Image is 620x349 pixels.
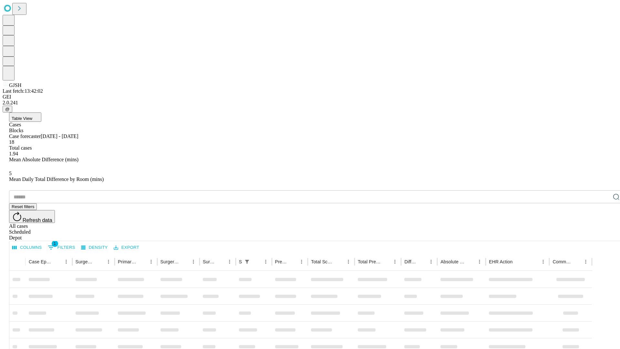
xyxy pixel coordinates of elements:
button: Sort [53,257,62,266]
span: Case forecaster [9,133,41,139]
button: Menu [539,257,548,266]
div: Difference [404,259,417,264]
button: Sort [138,257,147,266]
button: Sort [252,257,261,266]
button: Menu [189,257,198,266]
button: Menu [390,257,399,266]
button: Menu [581,257,590,266]
span: Total cases [9,145,32,151]
button: Menu [104,257,113,266]
button: Show filters [243,257,252,266]
span: 1.94 [9,151,18,156]
button: Menu [147,257,156,266]
div: EHR Action [489,259,512,264]
span: 5 [9,171,12,176]
div: Predicted In Room Duration [275,259,288,264]
button: Sort [513,257,522,266]
span: 18 [9,139,14,145]
button: Sort [381,257,390,266]
div: Primary Service [118,259,137,264]
button: Sort [95,257,104,266]
div: GEI [3,94,617,100]
button: Reset filters [9,203,37,210]
div: Scheduled In Room Duration [239,259,242,264]
div: 1 active filter [243,257,252,266]
button: Sort [216,257,225,266]
div: Comments [553,259,571,264]
div: Total Scheduled Duration [311,259,334,264]
span: @ [5,107,10,111]
span: Reset filters [12,204,34,209]
div: 2.0.241 [3,100,617,106]
span: Mean Daily Total Difference by Room (mins) [9,176,104,182]
button: Table View [9,112,41,122]
button: Sort [335,257,344,266]
button: Sort [418,257,427,266]
div: Surgery Name [160,259,179,264]
button: Sort [572,257,581,266]
button: Export [112,243,141,253]
button: Sort [180,257,189,266]
div: Total Predicted Duration [358,259,381,264]
button: Show filters [46,242,77,253]
button: Sort [288,257,297,266]
button: Refresh data [9,210,55,223]
span: Table View [12,116,32,121]
span: Mean Absolute Difference (mins) [9,157,78,162]
div: Surgery Date [203,259,215,264]
button: Density [79,243,109,253]
span: Refresh data [23,217,52,223]
button: Menu [297,257,306,266]
span: Last fetch: 13:42:02 [3,88,43,94]
button: Menu [344,257,353,266]
div: Case Epic Id [29,259,52,264]
span: 1 [52,240,58,247]
div: Surgeon Name [76,259,94,264]
button: Menu [261,257,270,266]
button: Select columns [11,243,44,253]
button: Menu [225,257,234,266]
button: Sort [466,257,475,266]
span: [DATE] - [DATE] [41,133,78,139]
button: @ [3,106,12,112]
button: Menu [427,257,436,266]
span: GJSH [9,82,21,88]
div: Absolute Difference [440,259,465,264]
button: Menu [62,257,71,266]
button: Menu [475,257,484,266]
